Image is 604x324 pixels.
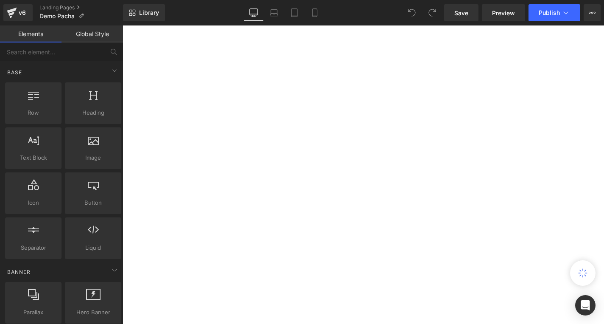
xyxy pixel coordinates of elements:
[67,308,119,317] span: Hero Banner
[584,4,601,21] button: More
[67,243,119,252] span: Liquid
[575,295,596,316] div: Open Intercom Messenger
[62,25,123,42] a: Global Style
[264,4,284,21] a: Laptop
[8,198,59,207] span: Icon
[39,4,123,11] a: Landing Pages
[454,8,468,17] span: Save
[139,9,159,17] span: Library
[8,308,59,317] span: Parallax
[6,68,23,76] span: Base
[123,4,165,21] a: New Library
[3,4,33,21] a: v6
[284,4,305,21] a: Tablet
[67,153,119,162] span: Image
[528,4,580,21] button: Publish
[403,4,420,21] button: Undo
[6,268,31,276] span: Banner
[482,4,525,21] a: Preview
[67,198,119,207] span: Button
[539,9,560,16] span: Publish
[424,4,441,21] button: Redo
[243,4,264,21] a: Desktop
[305,4,325,21] a: Mobile
[39,13,75,20] span: Demo Pacha
[8,153,59,162] span: Text Block
[8,108,59,117] span: Row
[67,108,119,117] span: Heading
[8,243,59,252] span: Separator
[492,8,515,17] span: Preview
[17,7,28,18] div: v6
